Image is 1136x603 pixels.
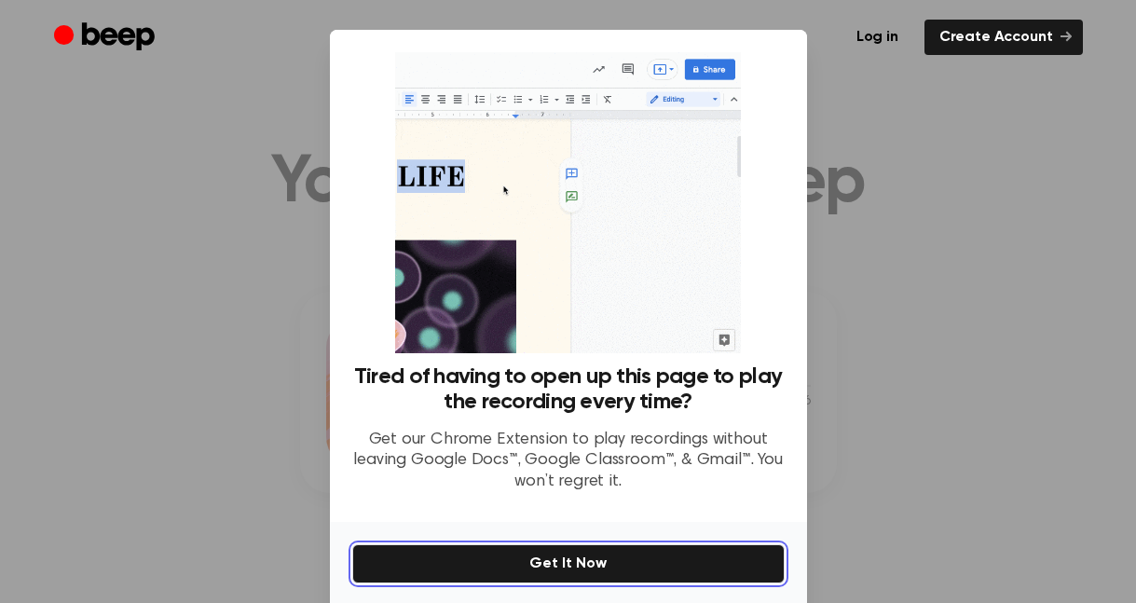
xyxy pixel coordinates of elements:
a: Create Account [924,20,1083,55]
p: Get our Chrome Extension to play recordings without leaving Google Docs™, Google Classroom™, & Gm... [352,430,785,493]
h3: Tired of having to open up this page to play the recording every time? [352,364,785,415]
a: Log in [842,20,913,55]
a: Beep [54,20,159,56]
img: Beep extension in action [395,52,741,353]
button: Get It Now [352,544,785,583]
